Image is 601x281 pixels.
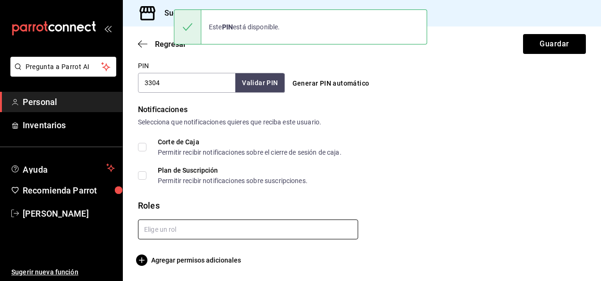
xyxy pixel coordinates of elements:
div: Permitir recibir notificaciones sobre el cierre de sesión de caja. [158,149,342,156]
strong: PIN [222,23,233,31]
input: Elige un rol [138,220,358,239]
span: Personal [23,96,115,108]
label: PIN [138,62,149,69]
button: Validar PIN [235,73,284,93]
button: open_drawer_menu [104,25,112,32]
span: Recomienda Parrot [23,184,115,197]
div: Roles [138,199,586,212]
span: [PERSON_NAME] [23,207,115,220]
a: Pregunta a Parrot AI [7,69,116,79]
span: Sugerir nueva función [11,267,115,277]
span: Regresar [155,40,186,49]
div: Plan de Suscripción [158,167,308,174]
h3: Sucursal: Mochomos (Metepec) [157,8,275,19]
span: Ayuda [23,162,103,174]
button: Pregunta a Parrot AI [10,57,116,77]
button: Guardar [523,34,586,54]
button: Agregar permisos adicionales [138,255,241,266]
div: Permitir recibir notificaciones sobre suscripciones. [158,177,308,184]
div: Selecciona que notificaciones quieres que reciba este usuario. [138,117,586,127]
div: Corte de Caja [158,139,342,145]
div: Este está disponible. [201,17,287,37]
span: Pregunta a Parrot AI [26,62,102,72]
span: Inventarios [23,119,115,132]
button: Regresar [138,40,186,49]
div: Notificaciones [138,104,586,115]
input: 3 a 6 dígitos [138,73,235,93]
button: Generar PIN automático [289,75,373,92]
